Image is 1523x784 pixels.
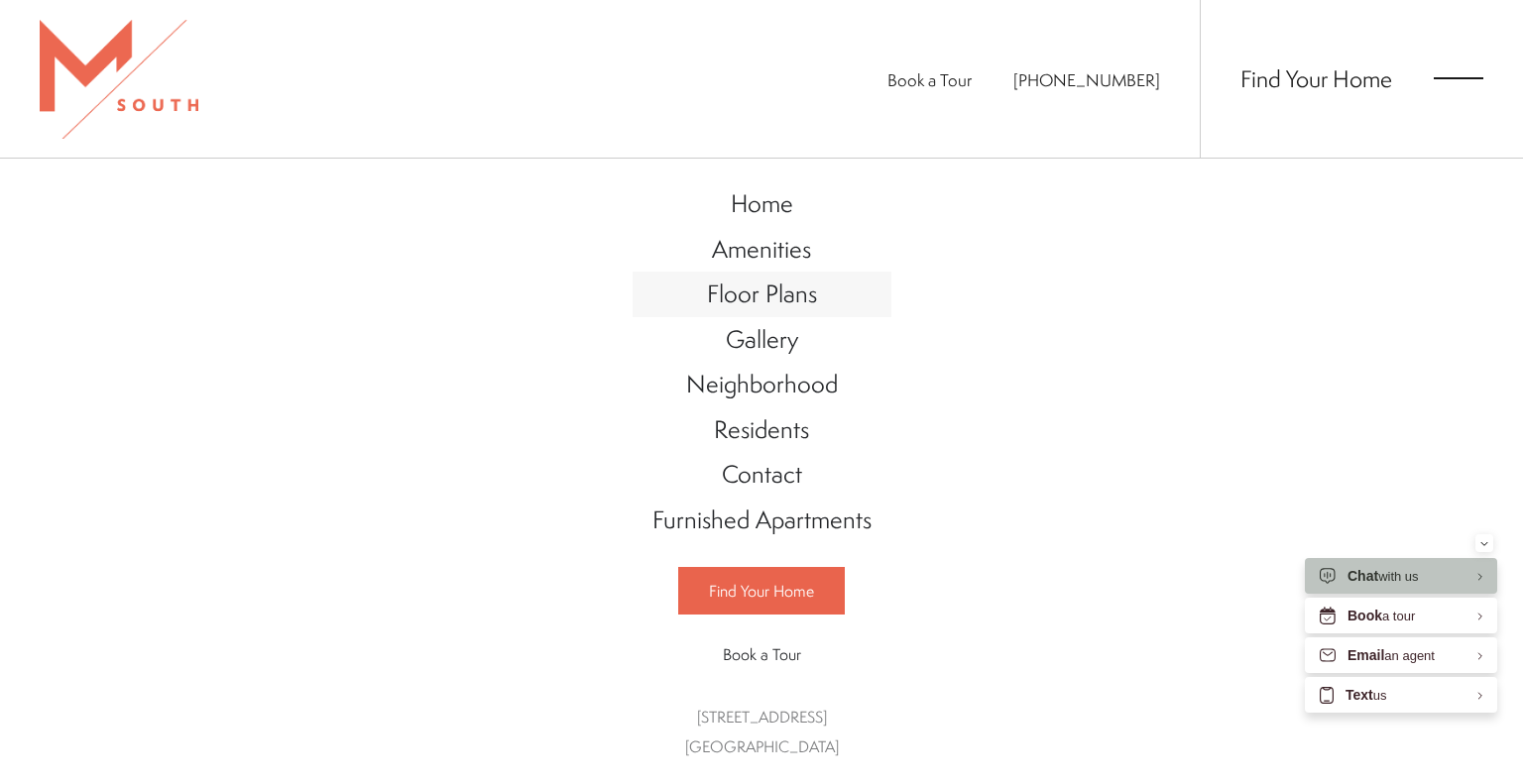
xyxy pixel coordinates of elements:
span: Find Your Home [709,580,814,602]
a: Get Directions to 5110 South Manhattan Avenue Tampa, FL 33611 [685,706,839,757]
a: Go to Furnished Apartments (opens in a new tab) [633,498,891,543]
a: Go to Residents [633,407,891,453]
span: Gallery [726,322,798,356]
a: Go to Gallery [633,317,891,363]
span: Furnished Apartments [652,503,872,536]
button: Open Menu [1434,69,1483,87]
span: [PHONE_NUMBER] [1013,68,1160,91]
a: Go to Neighborhood [633,362,891,407]
a: Go to Floor Plans [633,272,891,317]
span: Contact [722,457,802,491]
div: Main [633,162,891,781]
a: Book a Tour [887,68,972,91]
a: Find Your Home [1240,62,1392,94]
img: MSouth [40,20,198,139]
span: Neighborhood [686,367,838,400]
span: Residents [714,412,809,446]
span: Home [731,186,793,220]
a: Go to Home [633,181,891,227]
span: Floor Plans [707,277,817,310]
span: Amenities [712,232,811,266]
a: Go to Contact [633,452,891,498]
a: Call Us at 813-570-8014 [1013,68,1160,91]
a: Book a Tour [678,631,845,677]
a: Go to Amenities [633,227,891,273]
a: Find Your Home [678,567,845,615]
span: Book a Tour [723,643,801,665]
